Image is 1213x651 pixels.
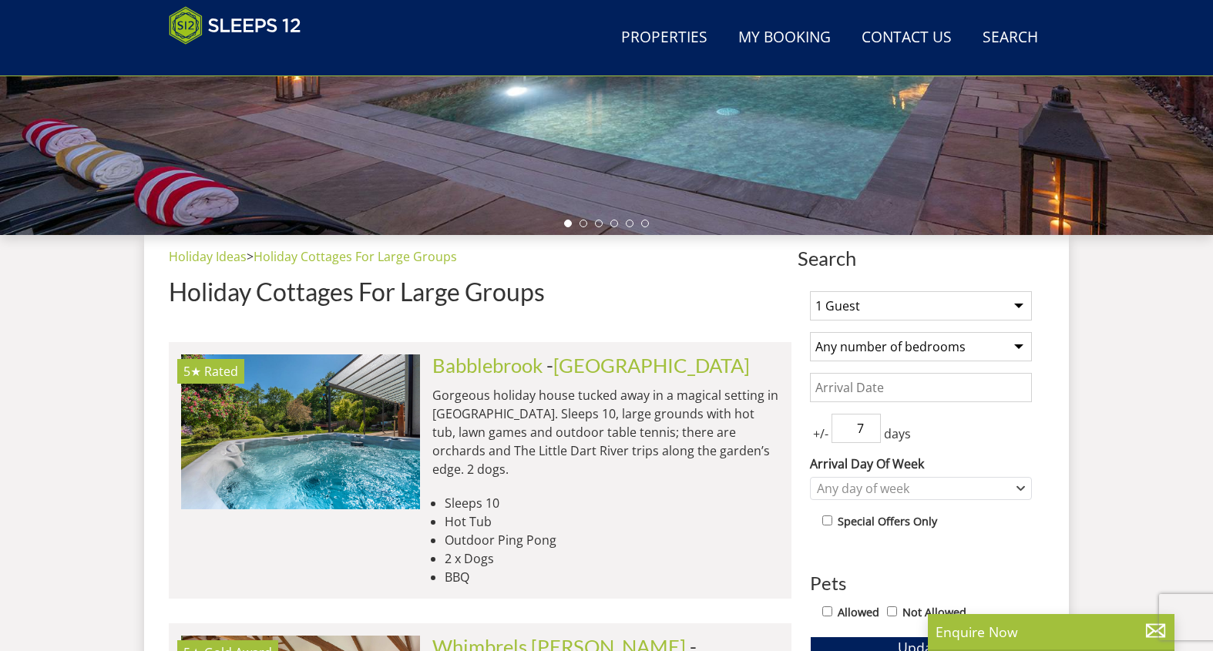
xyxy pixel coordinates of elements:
li: 2 x Dogs [445,549,779,568]
iframe: Customer reviews powered by Trustpilot [161,54,323,67]
a: My Booking [732,21,837,55]
span: Rated [204,363,238,380]
a: [GEOGRAPHIC_DATA] [553,354,750,377]
span: Babblebrook has a 5 star rating under the Quality in Tourism Scheme [183,363,201,380]
label: Special Offers Only [838,513,937,530]
div: Any day of week [813,480,1013,497]
p: Gorgeous holiday house tucked away in a magical setting in [GEOGRAPHIC_DATA]. Sleeps 10, large gr... [432,386,779,478]
a: Holiday Ideas [169,248,247,265]
li: Outdoor Ping Pong [445,531,779,549]
li: BBQ [445,568,779,586]
label: Not Allowed [902,604,966,621]
a: Babblebrook [432,354,543,377]
a: Search [976,21,1044,55]
li: Sleeps 10 [445,494,779,512]
li: Hot Tub [445,512,779,531]
h1: Holiday Cottages For Large Groups [169,278,791,305]
h3: Pets [810,573,1032,593]
label: Arrival Day Of Week [810,455,1032,473]
input: Arrival Date [810,373,1032,402]
a: Properties [615,21,714,55]
img: babblebrook-devon-holiday-accommodation-home-sleeps-11.original.jpg [181,354,420,508]
span: - [546,354,750,377]
a: Contact Us [855,21,958,55]
img: Sleeps 12 [169,6,301,45]
label: Allowed [838,604,879,621]
p: Enquire Now [936,622,1167,642]
span: > [247,248,254,265]
span: days [881,424,914,443]
a: Holiday Cottages For Large Groups [254,248,457,265]
span: +/- [810,424,832,443]
div: Combobox [810,477,1032,500]
a: 5★ Rated [181,354,420,508]
span: Search [798,247,1044,269]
